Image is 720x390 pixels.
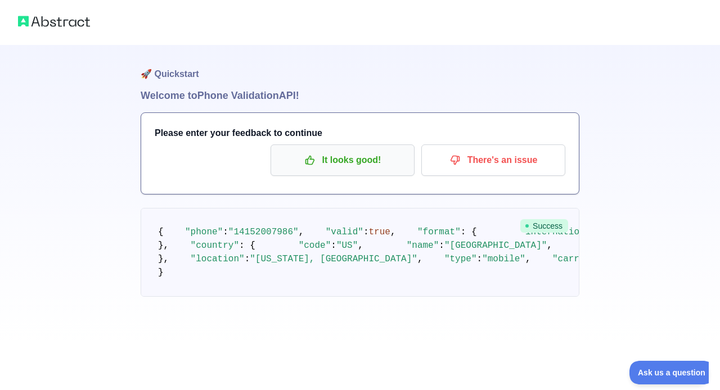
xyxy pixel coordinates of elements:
h1: Welcome to Phone Validation API! [141,88,579,103]
span: : { [461,227,477,237]
h3: Please enter your feedback to continue [155,126,565,140]
span: , [358,241,363,251]
span: : [245,254,250,264]
span: : { [239,241,255,251]
span: : [363,227,369,237]
span: "valid" [326,227,363,237]
p: There's an issue [430,151,557,170]
span: "country" [191,241,239,251]
span: "type" [444,254,477,264]
span: "US" [336,241,358,251]
span: , [417,254,423,264]
span: "code" [299,241,331,251]
span: "mobile" [482,254,525,264]
button: It looks good! [271,144,415,176]
span: , [299,227,304,237]
span: "phone" [185,227,223,237]
h1: 🚀 Quickstart [141,45,579,88]
span: : [223,227,228,237]
span: , [525,254,531,264]
span: "[US_STATE], [GEOGRAPHIC_DATA]" [250,254,417,264]
span: { [158,227,164,237]
span: : [439,241,444,251]
span: , [547,241,552,251]
p: It looks good! [279,151,406,170]
span: : [477,254,483,264]
span: : [331,241,336,251]
span: "name" [407,241,439,251]
img: Abstract logo [18,13,90,29]
span: "international" [520,227,601,237]
span: , [390,227,396,237]
span: "14152007986" [228,227,299,237]
span: "format" [417,227,461,237]
iframe: Toggle Customer Support [629,361,709,384]
span: Success [520,219,568,233]
span: "[GEOGRAPHIC_DATA]" [444,241,547,251]
span: true [369,227,390,237]
span: "location" [191,254,245,264]
button: There's an issue [421,144,565,176]
span: "carrier" [552,254,601,264]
